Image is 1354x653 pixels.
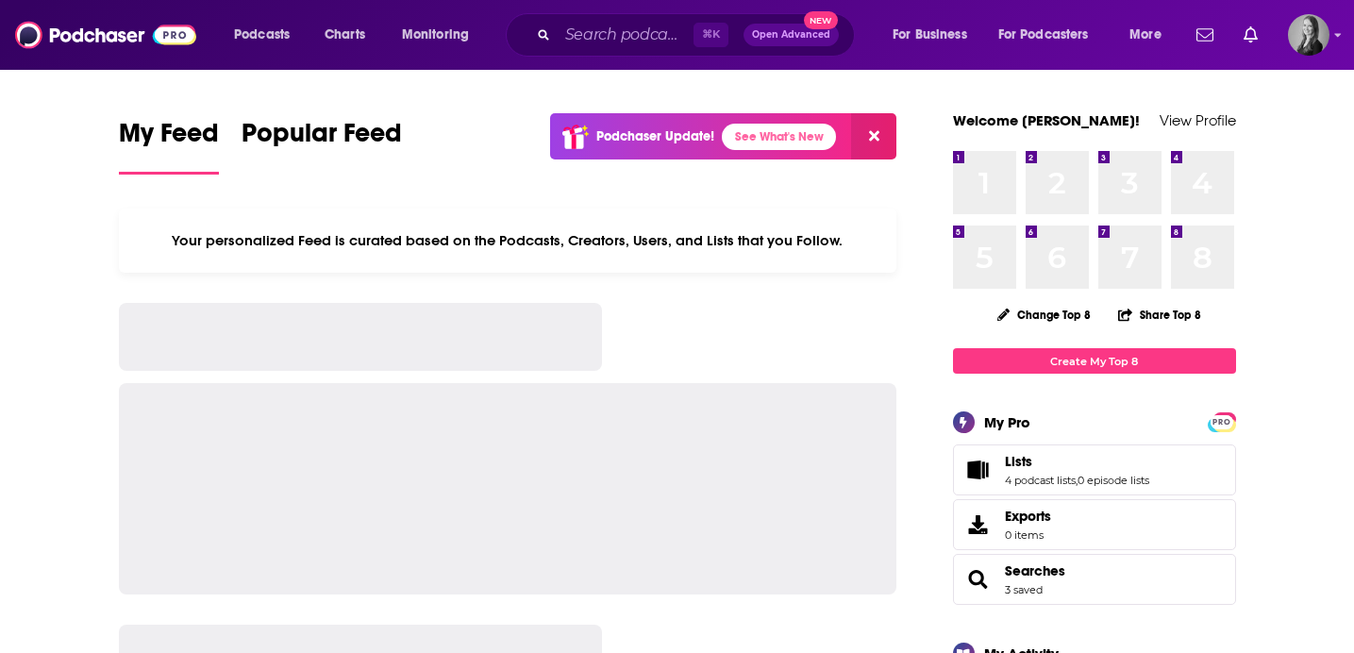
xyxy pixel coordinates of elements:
[242,117,402,175] a: Popular Feed
[953,348,1236,374] a: Create My Top 8
[234,22,290,48] span: Podcasts
[325,22,365,48] span: Charts
[953,499,1236,550] a: Exports
[119,209,897,273] div: Your personalized Feed is curated based on the Podcasts, Creators, Users, and Lists that you Follow.
[694,23,728,47] span: ⌘ K
[389,20,493,50] button: open menu
[960,566,997,593] a: Searches
[1005,508,1051,525] span: Exports
[893,22,967,48] span: For Business
[752,30,830,40] span: Open Advanced
[221,20,314,50] button: open menu
[402,22,469,48] span: Monitoring
[804,11,838,29] span: New
[953,554,1236,605] span: Searches
[953,444,1236,495] span: Lists
[524,13,873,57] div: Search podcasts, credits, & more...
[1005,562,1065,579] a: Searches
[596,128,714,144] p: Podchaser Update!
[1005,474,1076,487] a: 4 podcast lists
[1005,528,1051,542] span: 0 items
[953,111,1140,129] a: Welcome [PERSON_NAME]!
[879,20,991,50] button: open menu
[558,20,694,50] input: Search podcasts, credits, & more...
[1211,414,1233,428] a: PRO
[1160,111,1236,129] a: View Profile
[722,124,836,150] a: See What's New
[1288,14,1329,56] button: Show profile menu
[1211,415,1233,429] span: PRO
[1116,20,1185,50] button: open menu
[1288,14,1329,56] span: Logged in as katieTBG
[1288,14,1329,56] img: User Profile
[998,22,1089,48] span: For Podcasters
[960,457,997,483] a: Lists
[1236,19,1265,51] a: Show notifications dropdown
[15,17,196,53] img: Podchaser - Follow, Share and Rate Podcasts
[1129,22,1162,48] span: More
[1117,296,1202,333] button: Share Top 8
[119,117,219,160] span: My Feed
[312,20,376,50] a: Charts
[1189,19,1221,51] a: Show notifications dropdown
[1005,453,1149,470] a: Lists
[1078,474,1149,487] a: 0 episode lists
[984,413,1030,431] div: My Pro
[744,24,839,46] button: Open AdvancedNew
[1005,453,1032,470] span: Lists
[960,511,997,538] span: Exports
[986,20,1116,50] button: open menu
[1076,474,1078,487] span: ,
[242,117,402,160] span: Popular Feed
[119,117,219,175] a: My Feed
[1005,583,1043,596] a: 3 saved
[986,303,1103,326] button: Change Top 8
